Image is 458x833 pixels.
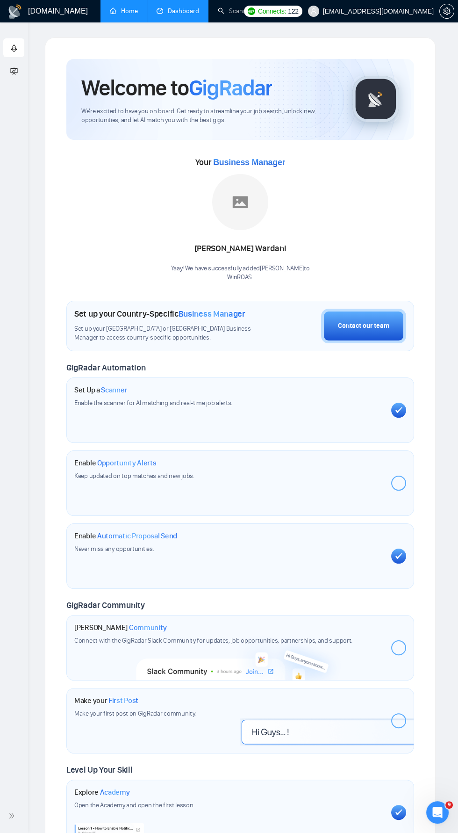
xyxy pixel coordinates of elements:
[74,325,273,342] span: Set up your [GEOGRAPHIC_DATA] or [GEOGRAPHIC_DATA] Business Manager to access country-specific op...
[74,696,138,705] h1: Make your
[74,399,232,407] span: Enable the scanner for AI matching and real-time job alerts.
[129,623,167,632] span: Community
[66,362,145,373] span: GigRadar Automation
[288,6,298,16] span: 122
[258,6,286,16] span: Connects:
[213,158,285,167] span: Business Manager
[110,7,138,15] a: homeHome
[66,600,145,610] span: GigRadar Community
[74,637,352,645] span: Connect with the GigRadar Slack Community for updates, job opportunities, partnerships, and support.
[81,107,337,125] span: We're excited to have you on board. Get ready to streamline your job search, unlock new opportuni...
[179,309,245,319] span: Business Manager
[426,801,449,824] iframe: Intercom live chat
[74,623,167,632] h1: [PERSON_NAME]
[74,710,196,717] span: Make your first post on GigRadar community.
[439,4,454,19] button: setting
[445,801,453,809] span: 9
[157,7,199,15] a: dashboardDashboard
[81,74,272,101] h1: Welcome to
[101,385,127,395] span: Scanner
[74,801,194,809] span: Open the Academy and open the first lesson.
[100,788,130,797] span: Academy
[240,718,414,746] img: firstpost-bg.png
[74,531,177,541] h1: Enable
[3,38,24,57] li: Getting Started
[10,66,48,74] span: Academy
[66,765,132,775] span: Level Up Your Skill
[97,458,157,468] span: Opportunity Alerts
[218,7,252,15] a: searchScanner
[310,8,317,14] span: user
[74,385,127,395] h1: Set Up a
[439,7,454,15] a: setting
[212,174,268,230] img: placeholder.png
[74,545,154,553] span: Never miss any opportunities.
[440,7,454,15] span: setting
[10,39,18,58] span: rocket
[74,788,130,797] h1: Explore
[195,157,286,167] span: Your
[189,74,272,101] span: GigRadar
[97,531,177,541] span: Automatic Proposal Send
[8,811,18,820] span: double-right
[171,241,310,257] div: [PERSON_NAME] Wardani
[10,61,18,80] span: fund-projection-screen
[136,630,344,680] img: slackcommunity-bg.png
[7,4,22,19] img: logo
[74,472,194,480] span: Keep updated on top matches and new jobs.
[352,76,399,123] img: gigradar-logo.png
[171,264,310,282] div: Yaay! We have successfully added [PERSON_NAME] to
[74,309,245,319] h1: Set up your Country-Specific
[171,273,310,282] p: WinROAS .
[108,696,138,705] span: First Post
[338,321,389,331] div: Contact our team
[321,309,406,343] button: Contact our team
[74,458,157,468] h1: Enable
